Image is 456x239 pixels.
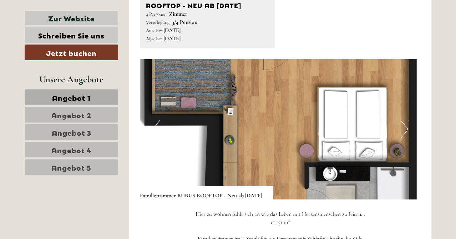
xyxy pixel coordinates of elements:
div: Unsere Angebote [25,73,118,86]
button: Next [401,120,408,138]
img: image [140,59,421,199]
a: Schreiben Sie uns [25,27,118,43]
b: [DATE] [163,27,181,34]
button: Senden [231,185,281,200]
span: Angebot 4 [51,145,92,155]
div: [GEOGRAPHIC_DATA] [11,21,101,26]
div: Familienzimmer RUBUS ROOFTOP - Neu ab [DATE] [140,186,273,200]
small: Anreise: [146,27,162,33]
small: Verpflegung: [146,19,171,25]
small: Abreise: [146,36,162,42]
a: Zur Website [25,11,118,25]
button: Previous [152,120,160,138]
span: Angebot 2 [51,110,91,120]
small: 4 Personen: [146,11,168,17]
b: [DATE] [163,35,181,42]
div: [DATE] [128,5,153,17]
b: 3/4 Pension [172,19,197,26]
b: Zimmer [169,10,187,17]
div: Guten Tag, wie können wir Ihnen helfen? [5,19,105,41]
a: Jetzt buchen [25,45,118,60]
span: Angebot 5 [51,162,91,172]
span: Angebot 3 [52,127,91,137]
small: 22:14 [11,35,101,40]
span: Angebot 1 [52,92,91,102]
